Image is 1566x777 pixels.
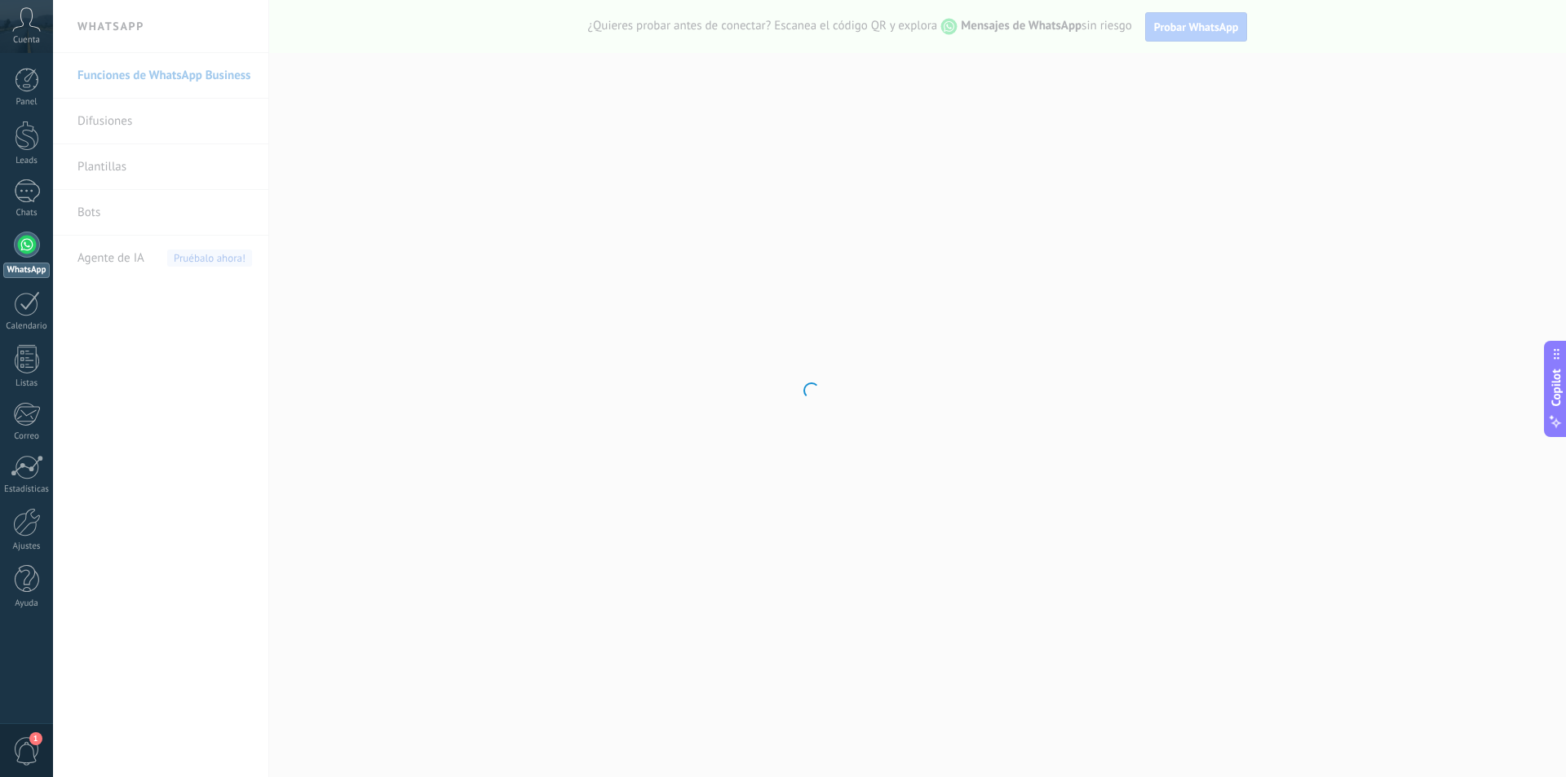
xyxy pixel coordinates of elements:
[3,97,51,108] div: Panel
[3,263,50,278] div: WhatsApp
[3,208,51,219] div: Chats
[3,378,51,389] div: Listas
[3,598,51,609] div: Ayuda
[3,321,51,332] div: Calendario
[1548,369,1564,406] span: Copilot
[13,35,40,46] span: Cuenta
[3,484,51,495] div: Estadísticas
[3,156,51,166] div: Leads
[3,431,51,442] div: Correo
[3,541,51,552] div: Ajustes
[29,732,42,745] span: 1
